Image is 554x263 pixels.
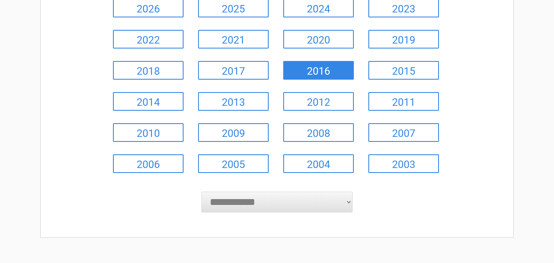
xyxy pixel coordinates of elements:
a: 2010 [113,123,184,142]
a: 2012 [283,92,354,111]
a: 2020 [283,30,354,49]
a: 2016 [283,61,354,80]
a: 2006 [113,154,184,173]
a: 2004 [283,154,354,173]
a: 2005 [198,154,269,173]
a: 2015 [368,61,439,80]
a: 2021 [198,30,269,49]
a: 2008 [283,123,354,142]
a: 2019 [368,30,439,49]
a: 2018 [113,61,184,80]
a: 2009 [198,123,269,142]
a: 2011 [368,92,439,111]
a: 2022 [113,30,184,49]
a: 2014 [113,92,184,111]
a: 2017 [198,61,269,80]
a: 2003 [368,154,439,173]
a: 2013 [198,92,269,111]
a: 2007 [368,123,439,142]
